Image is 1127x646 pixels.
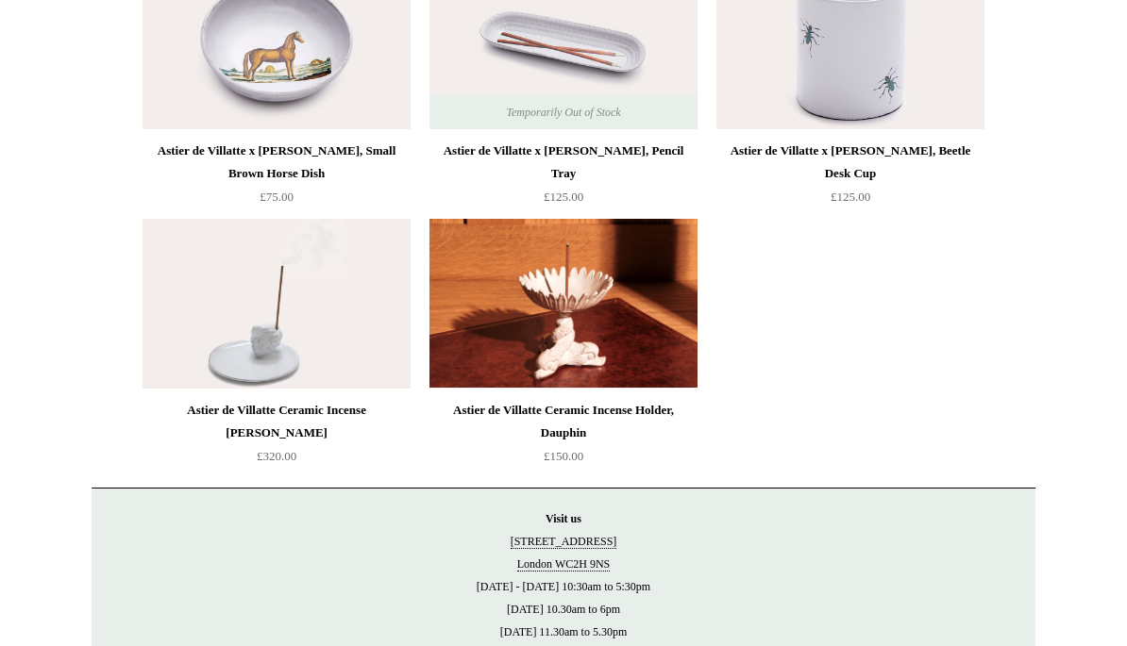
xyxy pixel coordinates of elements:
[143,219,411,389] img: Astier de Villatte Ceramic Incense Holder, Antoinette
[429,140,698,217] a: Astier de Villatte x [PERSON_NAME], Pencil Tray £125.00
[429,399,698,476] a: Astier de Villatte Ceramic Incense Holder, Dauphin £150.00
[544,190,583,204] span: £125.00
[434,140,693,185] div: Astier de Villatte x [PERSON_NAME], Pencil Tray
[143,399,411,476] a: Astier de Villatte Ceramic Incense [PERSON_NAME] £320.00
[143,219,411,389] a: Astier de Villatte Ceramic Incense Holder, Antoinette Astier de Villatte Ceramic Incense Holder, ...
[487,95,639,129] span: Temporarily Out of Stock
[546,512,581,525] strong: Visit us
[143,140,411,217] a: Astier de Villatte x [PERSON_NAME], Small Brown Horse Dish £75.00
[147,140,406,185] div: Astier de Villatte x [PERSON_NAME], Small Brown Horse Dish
[257,449,296,463] span: £320.00
[429,219,698,389] a: Astier de Villatte Ceramic Incense Holder, Dauphin Astier de Villatte Ceramic Incense Holder, Dau...
[831,190,870,204] span: £125.00
[721,140,980,185] div: Astier de Villatte x [PERSON_NAME], Beetle Desk Cup
[429,219,698,389] img: Astier de Villatte Ceramic Incense Holder, Dauphin
[147,399,406,444] div: Astier de Villatte Ceramic Incense [PERSON_NAME]
[716,140,984,217] a: Astier de Villatte x [PERSON_NAME], Beetle Desk Cup £125.00
[434,399,693,444] div: Astier de Villatte Ceramic Incense Holder, Dauphin
[260,190,294,204] span: £75.00
[544,449,583,463] span: £150.00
